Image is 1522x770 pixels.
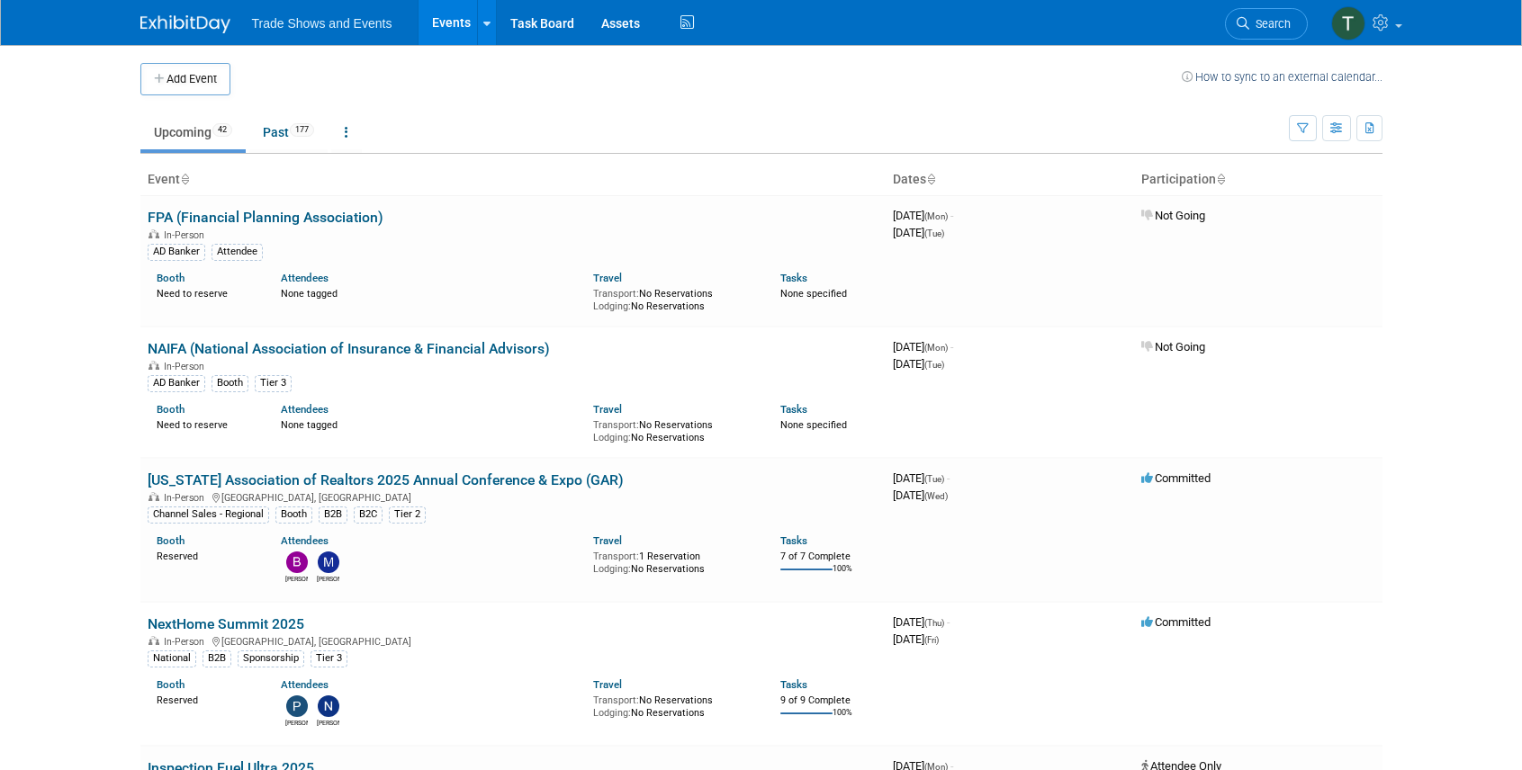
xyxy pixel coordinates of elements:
[319,506,347,523] div: B2B
[281,416,580,432] div: None tagged
[157,284,255,300] div: Need to reserve
[389,506,426,523] div: Tier 2
[317,717,339,728] div: Nate McCombs
[180,172,189,186] a: Sort by Event Name
[238,650,304,667] div: Sponsorship
[212,244,263,260] div: Attendee
[1331,6,1365,40] img: Tiff Wagner
[157,272,185,284] a: Booth
[886,165,1134,195] th: Dates
[157,534,185,547] a: Booth
[924,343,948,353] span: (Mon)
[924,360,944,370] span: (Tue)
[354,506,383,523] div: B2C
[140,63,230,95] button: Add Event
[593,694,639,706] span: Transport:
[893,226,944,239] span: [DATE]
[1141,209,1205,222] span: Not Going
[148,340,550,357] a: NAIFA (National Association of Insurance & Financial Advisors)
[285,717,308,728] div: Peter Hannun
[924,618,944,628] span: (Thu)
[252,16,392,31] span: Trade Shows and Events
[148,506,269,523] div: Channel Sales - Regional
[157,678,185,691] a: Booth
[893,632,939,646] span: [DATE]
[924,635,939,645] span: (Fri)
[140,15,230,33] img: ExhibitDay
[140,165,886,195] th: Event
[157,547,255,563] div: Reserved
[164,492,210,504] span: In-Person
[148,209,383,226] a: FPA (Financial Planning Association)
[1141,471,1211,485] span: Committed
[924,211,948,221] span: (Mon)
[281,272,329,284] a: Attendees
[157,416,255,432] div: Need to reserve
[1249,17,1291,31] span: Search
[212,375,248,391] div: Booth
[311,650,347,667] div: Tier 3
[212,123,232,137] span: 42
[593,432,631,443] span: Lodging:
[833,708,852,732] td: 100%
[1216,172,1225,186] a: Sort by Participation Type
[780,694,878,707] div: 9 of 9 Complete
[893,615,950,629] span: [DATE]
[317,573,339,584] div: Maurice Vincent
[593,403,622,416] a: Travel
[1134,165,1382,195] th: Participation
[780,678,807,691] a: Tasks
[780,551,878,563] div: 7 of 7 Complete
[780,403,807,416] a: Tasks
[281,284,580,300] div: None tagged
[286,695,308,717] img: Peter Hannun
[157,691,255,707] div: Reserved
[148,375,205,391] div: AD Banker
[780,272,807,284] a: Tasks
[148,471,624,488] a: [US_STATE] Association of Realtors 2025 Annual Conference & Expo (GAR)
[893,471,950,485] span: [DATE]
[148,244,205,260] div: AD Banker
[593,563,631,575] span: Lodging:
[255,375,292,391] div: Tier 3
[149,229,159,238] img: In-Person Event
[593,272,622,284] a: Travel
[833,564,852,588] td: 100%
[290,123,314,137] span: 177
[149,636,159,645] img: In-Person Event
[893,357,944,371] span: [DATE]
[780,534,807,547] a: Tasks
[947,615,950,629] span: -
[1141,615,1211,629] span: Committed
[1225,8,1308,40] a: Search
[593,300,631,312] span: Lodging:
[318,695,339,717] img: Nate McCombs
[203,650,231,667] div: B2B
[281,678,329,691] a: Attendees
[318,551,339,573] img: Maurice Vincent
[780,288,847,300] span: None specified
[893,209,953,222] span: [DATE]
[924,228,944,238] span: (Tue)
[164,229,210,241] span: In-Person
[149,492,159,501] img: In-Person Event
[593,547,753,575] div: 1 Reservation No Reservations
[593,678,622,691] a: Travel
[1182,70,1382,84] a: How to sync to an external calendar...
[593,419,639,431] span: Transport:
[140,115,246,149] a: Upcoming42
[924,491,948,501] span: (Wed)
[249,115,328,149] a: Past177
[148,633,878,648] div: [GEOGRAPHIC_DATA], [GEOGRAPHIC_DATA]
[164,361,210,372] span: In-Person
[950,340,953,354] span: -
[1141,340,1205,354] span: Not Going
[149,361,159,370] img: In-Person Event
[593,707,631,719] span: Lodging:
[593,416,753,443] div: No Reservations No Reservations
[780,419,847,431] span: None specified
[893,340,953,354] span: [DATE]
[593,534,622,547] a: Travel
[893,488,948,502] span: [DATE]
[924,474,944,484] span: (Tue)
